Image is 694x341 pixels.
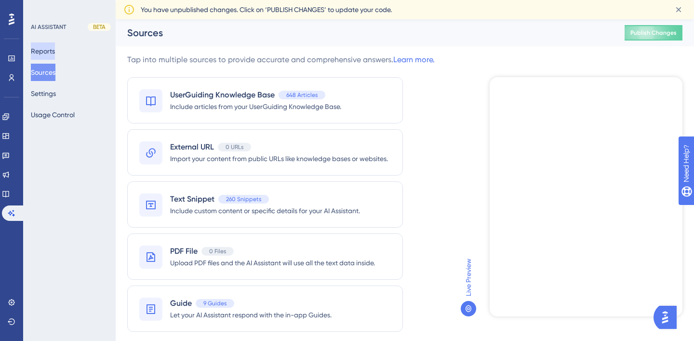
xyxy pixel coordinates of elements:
[31,42,55,60] button: Reports
[463,259,474,296] span: Live Preview
[654,303,682,332] iframe: UserGuiding AI Assistant Launcher
[630,29,677,37] span: Publish Changes
[170,153,388,164] span: Import your content from public URLs like knowledge bases or websites.
[490,77,682,316] iframe: UserGuiding AI Assistant
[31,106,75,123] button: Usage Control
[203,300,227,307] span: 9 Guides
[170,309,332,321] span: Let your AI Assistant respond with the in-app Guides.
[170,246,198,257] span: PDF File
[170,205,360,217] span: Include custom content or specific details for your AI Assistant.
[393,55,435,64] a: Learn more.
[170,193,214,205] span: Text Snippet
[209,247,226,255] span: 0 Files
[127,26,601,40] div: Sources
[170,141,214,153] span: External URL
[88,23,111,31] div: BETA
[31,85,56,102] button: Settings
[226,195,261,203] span: 260 Snippets
[23,2,60,14] span: Need Help?
[141,4,392,15] span: You have unpublished changes. Click on ‘PUBLISH CHANGES’ to update your code.
[170,298,192,309] span: Guide
[170,101,341,112] span: Include articles from your UserGuiding Knowledge Base.
[31,64,55,81] button: Sources
[625,25,682,41] button: Publish Changes
[170,257,375,269] span: Upload PDF files and the AI Assistant will use all the text data inside.
[31,23,66,31] div: AI ASSISTANT
[286,91,318,99] span: 648 Articles
[170,89,275,101] span: UserGuiding Knowledge Base
[127,54,435,66] div: Tap into multiple sources to provide accurate and comprehensive answers.
[226,143,243,151] span: 0 URLs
